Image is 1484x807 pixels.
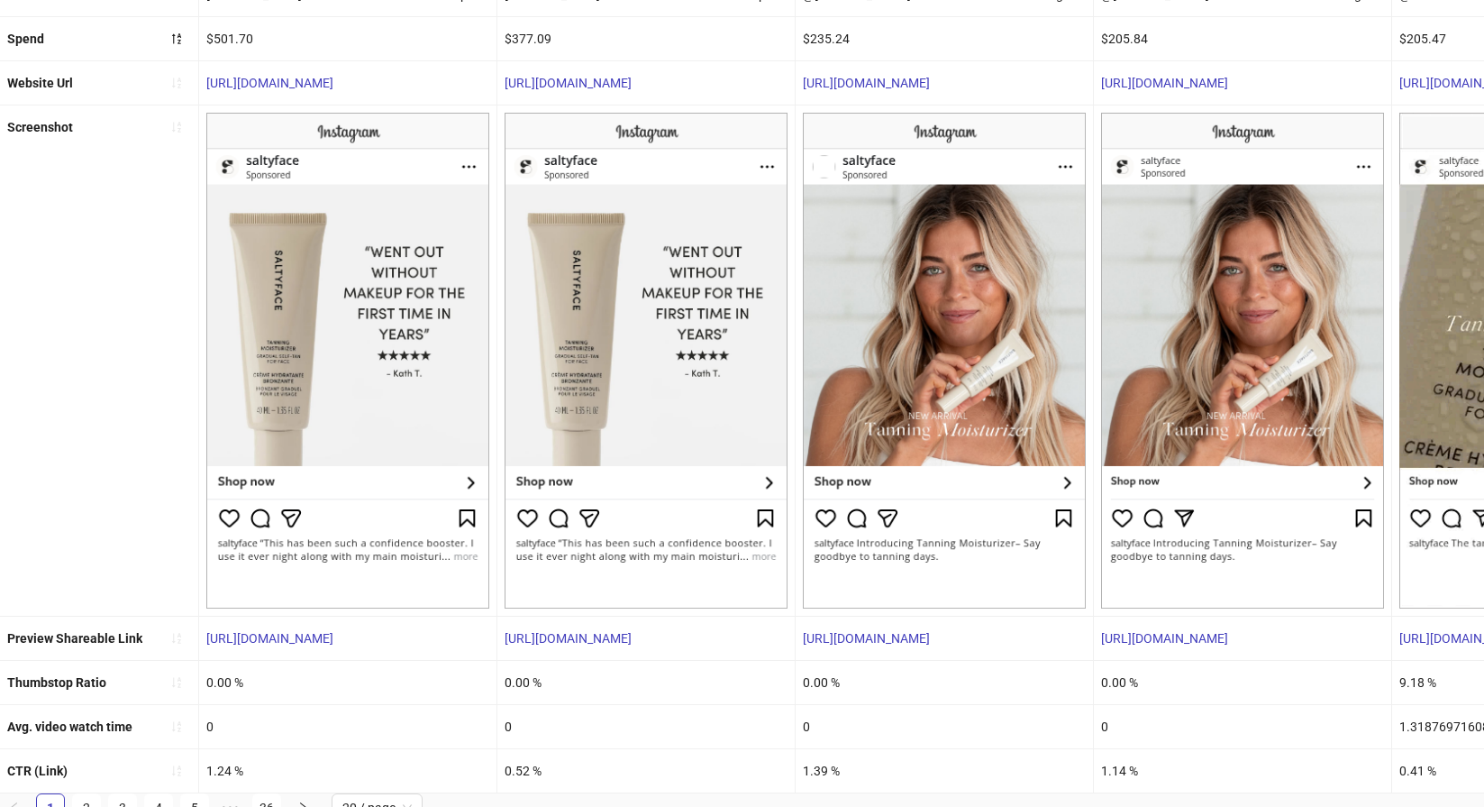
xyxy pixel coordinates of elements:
img: Screenshot 120227465098140395 [505,113,788,609]
img: Screenshot 120226658410320395 [1101,113,1384,609]
a: [URL][DOMAIN_NAME] [505,631,632,646]
a: [URL][DOMAIN_NAME] [206,76,333,90]
div: 0 [1094,705,1391,748]
a: [URL][DOMAIN_NAME] [1101,76,1228,90]
b: Avg. video watch time [7,720,132,734]
b: Website Url [7,76,73,90]
b: Thumbstop Ratio [7,675,106,690]
div: 0.52 % [497,749,795,793]
a: [URL][DOMAIN_NAME] [1101,631,1228,646]
div: 0.00 % [199,661,496,704]
span: sort-descending [170,32,183,45]
div: 1.24 % [199,749,496,793]
b: CTR (Link) [7,764,68,778]
div: $205.84 [1094,17,1391,60]
div: 0 [497,705,795,748]
a: [URL][DOMAIN_NAME] [803,76,930,90]
div: 1.39 % [796,749,1093,793]
span: sort-ascending [170,676,183,689]
span: sort-ascending [170,765,183,777]
div: 0 [796,705,1093,748]
div: 0.00 % [796,661,1093,704]
b: Spend [7,32,44,46]
div: $377.09 [497,17,795,60]
a: [URL][DOMAIN_NAME] [505,76,632,90]
span: sort-ascending [170,632,183,645]
div: 0 [199,705,496,748]
b: Screenshot [7,120,73,134]
div: $235.24 [796,17,1093,60]
span: sort-ascending [170,121,183,133]
div: $501.70 [199,17,496,60]
a: [URL][DOMAIN_NAME] [206,631,333,646]
b: Preview Shareable Link [7,631,142,646]
div: 0.00 % [1094,661,1391,704]
img: Screenshot 120227465092180395 [206,113,489,609]
span: sort-ascending [170,720,183,733]
div: 1.14 % [1094,749,1391,793]
div: 0.00 % [497,661,795,704]
a: [URL][DOMAIN_NAME] [803,631,930,646]
span: sort-ascending [170,77,183,89]
img: Screenshot 120226658410280395 [803,113,1086,609]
